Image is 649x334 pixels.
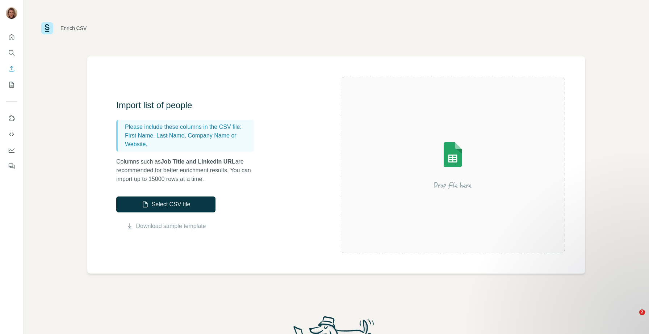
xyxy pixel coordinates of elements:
[116,157,261,183] p: Columns such as are recommended for better enrichment results. You can import up to 15000 rows at...
[6,144,17,157] button: Dashboard
[6,46,17,59] button: Search
[6,112,17,125] button: Use Surfe on LinkedIn
[136,222,206,231] a: Download sample template
[116,100,261,111] h3: Import list of people
[624,309,642,327] iframe: Intercom live chat
[125,131,251,149] p: First Name, Last Name, Company Name or Website.
[125,123,251,131] p: Please include these columns in the CSV file:
[6,78,17,91] button: My lists
[161,158,235,165] span: Job Title and LinkedIn URL
[60,25,87,32] div: Enrich CSV
[41,22,53,34] img: Surfe Logo
[6,160,17,173] button: Feedback
[6,128,17,141] button: Use Surfe API
[388,122,518,208] img: Surfe Illustration - Drop file here or select below
[6,7,17,19] img: Avatar
[6,30,17,43] button: Quick start
[116,222,215,231] button: Download sample template
[6,62,17,75] button: Enrich CSV
[116,196,215,212] button: Select CSV file
[639,309,645,315] span: 2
